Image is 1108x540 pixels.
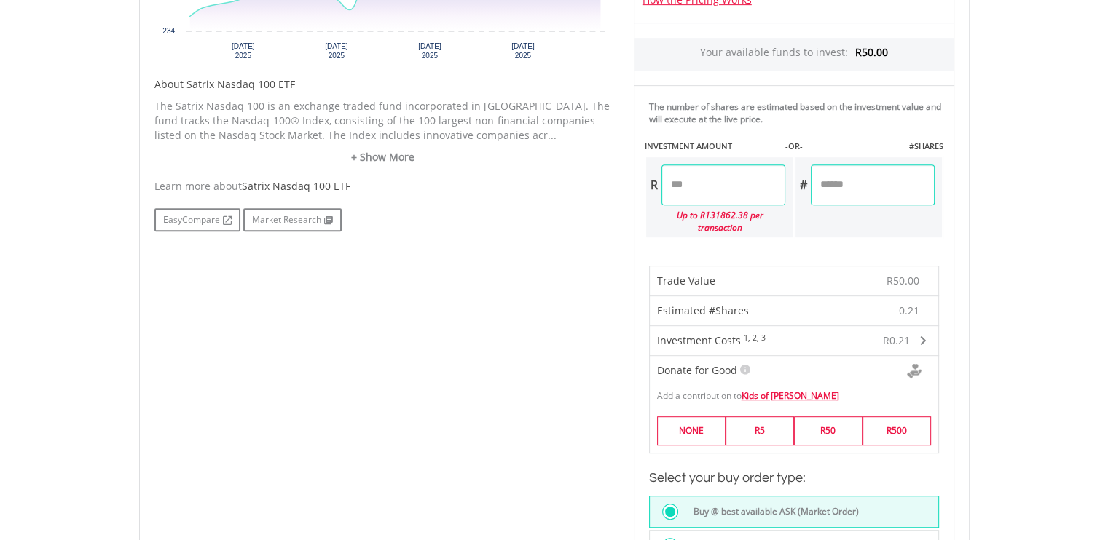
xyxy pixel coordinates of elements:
div: Learn more about [154,179,612,194]
label: R500 [863,416,931,445]
a: Market Research [243,208,342,231]
span: R0.21 [883,333,910,347]
a: + Show More [154,150,612,164]
text: [DATE] 2025 [418,42,441,60]
img: Donte For Good [907,364,922,378]
span: Satrix Nasdaq 100 ETF [242,179,350,193]
label: Buy @ best available ASK (Market Order) [685,504,859,520]
label: #SHARES [908,140,943,152]
label: R50 [794,416,863,445]
span: Estimated #Shares [657,303,749,317]
div: Add a contribution to [650,382,938,402]
text: 234 [162,27,175,35]
div: Your available funds to invest: [634,38,954,71]
div: R [646,164,661,205]
div: The number of shares are estimated based on the investment value and will execute at the live price. [649,100,948,125]
span: Trade Value [657,274,715,287]
span: Investment Costs [657,333,741,347]
label: R5 [726,416,794,445]
p: The Satrix Nasdaq 100 is an exchange traded fund incorporated in [GEOGRAPHIC_DATA]. The fund trac... [154,99,612,143]
span: R50.00 [855,45,888,59]
span: R50.00 [887,274,919,287]
div: Up to R131862.38 per transaction [646,205,785,237]
text: [DATE] 2025 [511,42,535,60]
a: EasyCompare [154,208,240,231]
h3: Select your buy order type: [649,468,939,488]
sup: 1, 2, 3 [744,333,766,343]
span: 0.21 [899,303,919,318]
label: -OR- [785,140,802,152]
label: NONE [657,416,726,445]
span: Donate for Good [657,363,737,377]
label: INVESTMENT AMOUNT [645,140,732,152]
a: Kids of [PERSON_NAME] [742,389,839,402]
text: [DATE] 2025 [325,42,348,60]
text: [DATE] 2025 [232,42,255,60]
div: # [795,164,811,205]
h5: About Satrix Nasdaq 100 ETF [154,77,612,92]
